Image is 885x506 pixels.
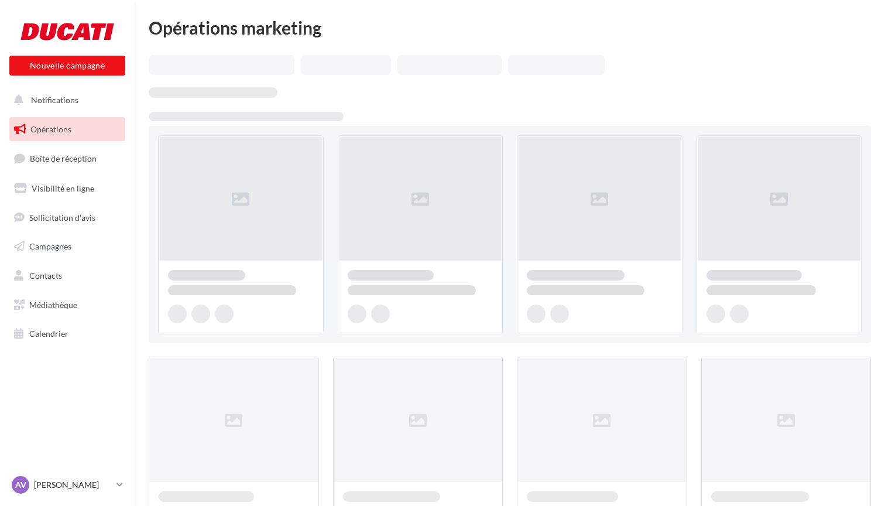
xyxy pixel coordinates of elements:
a: Contacts [7,264,128,288]
span: Visibilité en ligne [32,183,94,193]
a: Médiathèque [7,293,128,317]
div: Opérations marketing [149,19,871,36]
a: Campagnes [7,234,128,259]
a: Visibilité en ligne [7,176,128,201]
a: Calendrier [7,322,128,346]
a: AV [PERSON_NAME] [9,474,125,496]
button: Notifications [7,88,123,112]
span: AV [15,479,26,491]
button: Nouvelle campagne [9,56,125,76]
p: [PERSON_NAME] [34,479,112,491]
a: Sollicitation d'avis [7,206,128,230]
span: Contacts [29,271,62,281]
a: Opérations [7,117,128,142]
a: Boîte de réception [7,146,128,171]
span: Notifications [31,95,78,105]
span: Médiathèque [29,300,77,310]
span: Opérations [30,124,71,134]
span: Sollicitation d'avis [29,212,95,222]
span: Campagnes [29,241,71,251]
span: Calendrier [29,329,68,339]
span: Boîte de réception [30,153,97,163]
